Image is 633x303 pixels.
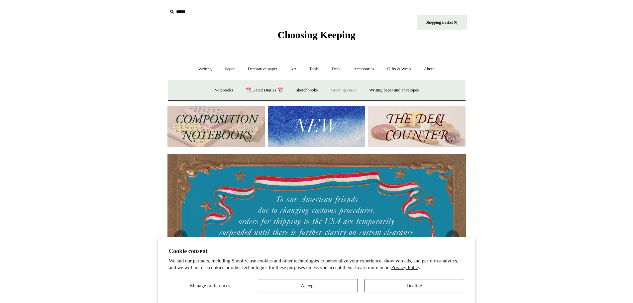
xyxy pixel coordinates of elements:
[219,60,241,78] a: Paper
[391,265,420,270] a: Privacy Policy
[174,230,187,243] button: Previous
[167,106,265,147] img: 202302 Composition ledgers.jpg__PID:69722ee6-fa44-49dd-a067-31375e5d54ec
[368,106,466,147] img: The Deli Counter
[268,106,365,147] img: New.jpg__PID:f73bdf93-380a-4a35-bcfe-7823039498e1
[169,248,464,255] h2: Cookie consent
[192,60,218,78] a: Writing
[363,81,425,99] a: Writing paper and envelopes
[277,35,355,39] a: Choosing Keeping
[169,258,464,271] p: We and our partners, including Shopify, use cookies and other technologies to personalize your ex...
[348,60,380,78] a: Accessories
[325,81,362,99] a: Greeting cards
[381,60,417,78] a: Gifts & Wrap
[258,279,358,292] button: Accept
[240,81,288,99] a: 📆 Dated Diaries 📆
[303,60,325,78] a: Tools
[208,81,239,99] a: Notebooks
[417,15,467,30] a: Shopping Basket (0)
[277,29,355,40] span: Choosing Keeping
[290,81,324,99] a: Sketchbooks
[418,60,441,78] a: About
[365,279,464,292] button: Decline
[446,230,459,243] button: Next
[242,60,283,78] a: Decorative paper
[326,60,347,78] a: Desk
[190,283,230,288] span: Manage preferences
[284,60,302,78] a: Art
[169,279,251,292] button: Manage preferences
